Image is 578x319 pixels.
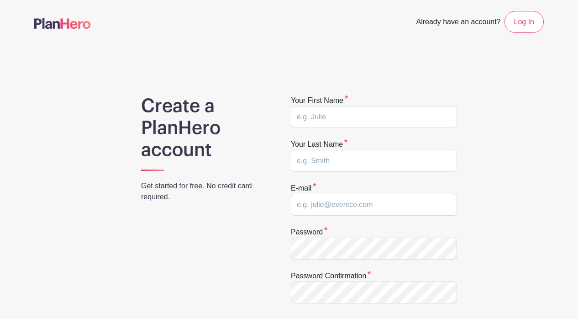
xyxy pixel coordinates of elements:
[291,271,371,282] label: Password confirmation
[504,11,544,33] a: Log In
[141,181,267,202] p: Get started for free. No credit card required.
[291,139,348,150] label: Your last name
[34,18,91,29] img: logo-507f7623f17ff9eddc593b1ce0a138ce2505c220e1c5a4e2b4648c50719b7d32.svg
[141,95,267,161] h1: Create a PlanHero account
[291,194,457,216] input: e.g. julie@eventco.com
[291,150,457,172] input: e.g. Smith
[416,13,501,33] span: Already have an account?
[291,106,457,128] input: e.g. Julie
[291,183,316,194] label: E-mail
[291,227,328,238] label: Password
[291,95,348,106] label: Your first name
